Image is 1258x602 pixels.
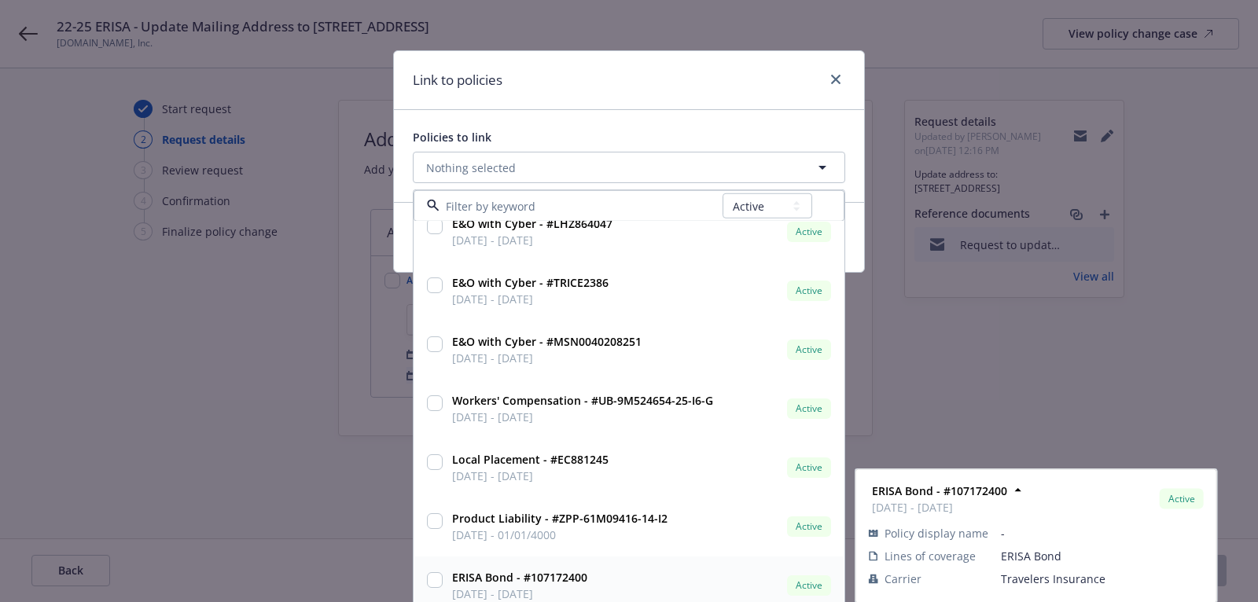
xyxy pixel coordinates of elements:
[1166,492,1197,506] span: Active
[413,152,845,183] button: Nothing selected
[452,216,612,231] strong: E&O with Cyber - #LHZ864047
[452,291,609,307] span: [DATE] - [DATE]
[793,284,825,298] span: Active
[793,343,825,357] span: Active
[885,525,988,541] span: Policy display name
[793,519,825,534] span: Active
[452,585,587,602] span: [DATE] - [DATE]
[793,578,825,593] span: Active
[452,275,609,290] strong: E&O with Cyber - #TRICE2386
[452,468,609,484] span: [DATE] - [DATE]
[793,225,825,239] span: Active
[826,70,845,89] a: close
[452,232,612,248] span: [DATE] - [DATE]
[452,393,713,408] strong: Workers' Compensation - #UB-9M524654-25-I6-G
[793,461,825,475] span: Active
[793,402,825,416] span: Active
[1001,571,1204,587] span: Travelers Insurance
[426,160,516,176] span: Nothing selected
[885,571,921,587] span: Carrier
[872,483,1007,498] strong: ERISA Bond - #107172400
[440,198,723,215] input: Filter by keyword
[452,570,587,585] strong: ERISA Bond - #107172400
[1001,525,1204,541] span: -
[413,70,502,90] h1: Link to policies
[1001,548,1204,564] span: ERISA Bond
[413,130,491,145] span: Policies to link
[452,409,713,425] span: [DATE] - [DATE]
[885,548,976,564] span: Lines of coverage
[872,499,1007,516] span: [DATE] - [DATE]
[452,334,642,349] strong: E&O with Cyber - #MSN0040208251
[452,452,609,467] strong: Local Placement - #EC881245
[452,511,668,526] strong: Product Liability - #ZPP-61M09416-14-I2
[452,527,668,543] span: [DATE] - 01/01/4000
[452,350,642,366] span: [DATE] - [DATE]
